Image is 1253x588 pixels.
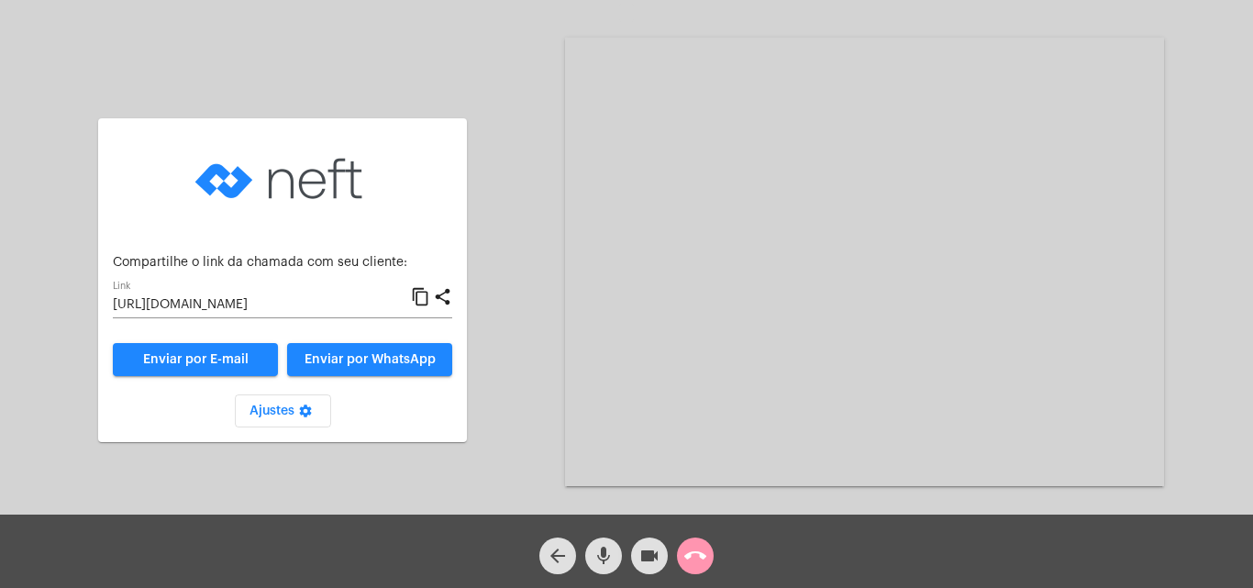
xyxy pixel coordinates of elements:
mat-icon: arrow_back [547,545,569,567]
button: Ajustes [235,394,331,427]
span: Ajustes [249,405,316,417]
span: Enviar por WhatsApp [305,353,436,366]
span: Enviar por E-mail [143,353,249,366]
a: Enviar por E-mail [113,343,278,376]
p: Compartilhe o link da chamada com seu cliente: [113,256,452,270]
mat-icon: mic [593,545,615,567]
mat-icon: share [433,286,452,308]
mat-icon: videocam [638,545,660,567]
mat-icon: content_copy [411,286,430,308]
mat-icon: call_end [684,545,706,567]
img: logo-neft-novo-2.png [191,133,374,225]
button: Enviar por WhatsApp [287,343,452,376]
mat-icon: settings [294,404,316,426]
